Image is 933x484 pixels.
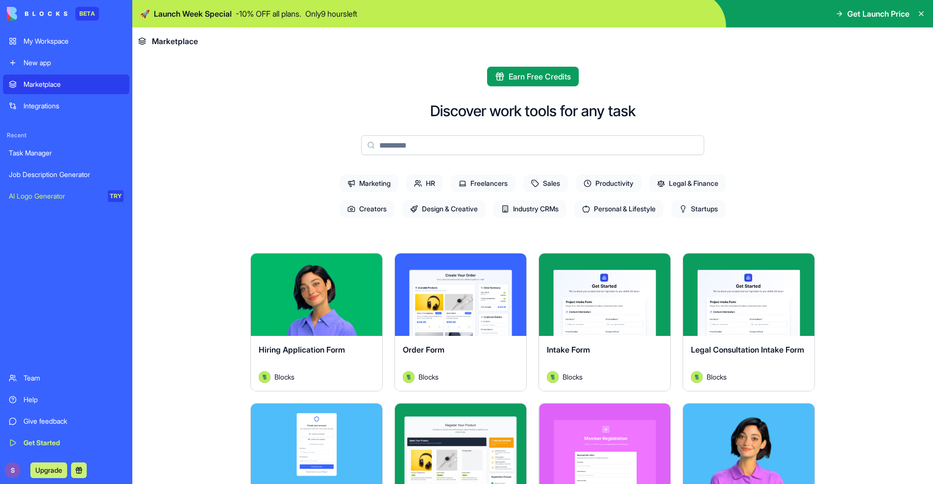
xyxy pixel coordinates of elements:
[3,390,129,409] a: Help
[9,148,123,158] div: Task Manager
[75,7,99,21] div: BETA
[487,67,579,86] button: Earn Free Credits
[3,131,129,139] span: Recent
[3,368,129,388] a: Team
[3,411,129,431] a: Give feedback
[3,433,129,453] a: Get Started
[24,101,123,111] div: Integrations
[3,75,129,94] a: Marketplace
[403,371,415,383] img: Avatar
[24,373,123,383] div: Team
[3,31,129,51] a: My Workspace
[24,438,123,448] div: Get Started
[3,53,129,73] a: New app
[340,175,398,192] span: Marketing
[707,372,727,382] span: Blocks
[24,58,123,68] div: New app
[649,175,726,192] span: Legal & Finance
[9,191,101,201] div: AI Logo Generator
[7,7,99,21] a: BETA
[5,462,21,478] img: ACg8ocLvoJZhh-97HB8O0x38rSgCRZbKbVehfZi-zMfApw7m6mKnMg=s96-c
[576,175,641,192] span: Productivity
[430,102,636,120] h2: Discover work tools for any task
[402,200,486,218] span: Design & Creative
[274,372,295,382] span: Blocks
[259,345,345,355] span: Hiring Application Form
[259,371,270,383] img: Avatar
[3,143,129,163] a: Task Manager
[24,395,123,405] div: Help
[108,190,123,202] div: TRY
[7,7,68,21] img: logo
[154,8,232,20] span: Launch Week Special
[30,462,67,478] button: Upgrade
[539,253,671,391] a: Intake FormAvatarBlocks
[3,165,129,184] a: Job Description Generator
[24,79,123,89] div: Marketplace
[547,371,559,383] img: Avatar
[406,175,443,192] span: HR
[152,35,198,47] span: Marketplace
[9,170,123,179] div: Job Description Generator
[523,175,568,192] span: Sales
[3,96,129,116] a: Integrations
[691,371,703,383] img: Avatar
[24,36,123,46] div: My Workspace
[451,175,516,192] span: Freelancers
[24,416,123,426] div: Give feedback
[394,253,527,391] a: Order FormAvatarBlocks
[3,186,129,206] a: AI Logo GeneratorTRY
[30,465,67,475] a: Upgrade
[691,345,804,355] span: Legal Consultation Intake Form
[683,253,815,391] a: Legal Consultation Intake FormAvatarBlocks
[403,345,444,355] span: Order Form
[236,8,301,20] p: - 10 % OFF all plans.
[671,200,726,218] span: Startups
[140,8,150,20] span: 🚀
[493,200,566,218] span: Industry CRMs
[847,8,909,20] span: Get Launch Price
[574,200,663,218] span: Personal & Lifestyle
[418,372,439,382] span: Blocks
[250,253,383,391] a: Hiring Application FormAvatarBlocks
[547,345,590,355] span: Intake Form
[563,372,583,382] span: Blocks
[340,200,394,218] span: Creators
[305,8,357,20] p: Only 9 hours left
[509,71,571,82] span: Earn Free Credits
